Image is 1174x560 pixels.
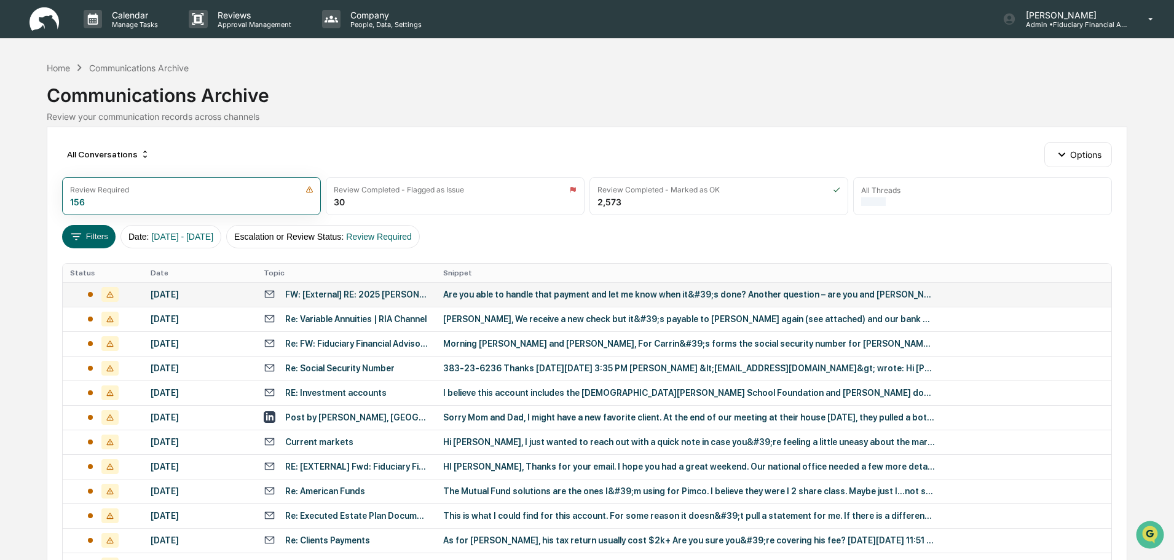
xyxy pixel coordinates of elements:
input: Clear [32,56,203,69]
div: Re: FW: Fiduciary Financial Advisors l Adding Viewing Only Authorization [285,339,428,349]
div: Morning [PERSON_NAME] and [PERSON_NAME], For Carrin&#39;s forms the social security number for [P... [443,339,935,349]
th: Status [63,264,143,282]
div: [DATE] [151,412,249,422]
button: Start new chat [209,98,224,112]
img: logo [30,7,59,31]
img: icon [569,186,577,194]
p: Reviews [208,10,297,20]
div: [DATE] [151,486,249,496]
span: Review Required [346,232,412,242]
div: [DATE] [151,290,249,299]
p: Calendar [102,10,164,20]
img: 1746055101610-c473b297-6a78-478c-a979-82029cc54cd1 [12,94,34,116]
div: [DATE] [151,535,249,545]
div: [DATE] [151,363,249,373]
div: Are you able to handle that payment and let me know when it&#39;s done? Another question – are yo... [443,290,935,299]
div: [DATE] [151,339,249,349]
div: Home [47,63,70,73]
th: Snippet [436,264,1111,282]
div: Current markets [285,437,353,447]
div: Sorry Mom and Dad, I might have a new favorite client. At the end of our meeting at their house [... [443,412,935,422]
div: Start new chat [42,94,202,106]
div: Post by [PERSON_NAME], [GEOGRAPHIC_DATA] [285,412,428,422]
a: 🗄️Attestations [84,150,157,172]
div: Re: Social Security Number [285,363,395,373]
div: All Conversations [62,144,155,164]
div: Re: Clients Payments [285,535,370,545]
div: [DATE] [151,388,249,398]
div: [DATE] [151,314,249,324]
div: HI [PERSON_NAME], Thanks for your email. I hope you had a great weekend. Our national office need... [443,462,935,471]
p: Manage Tasks [102,20,164,29]
div: All Threads [861,186,900,195]
div: I believe this account includes the [DEMOGRAPHIC_DATA][PERSON_NAME] School Foundation and [PERSON... [443,388,935,398]
img: icon [833,186,840,194]
div: Review Required [70,185,129,194]
div: 383-23-6236 Thanks [DATE][DATE] 3:35 PM [PERSON_NAME] &lt;[EMAIL_ADDRESS][DOMAIN_NAME]&gt; wrote:... [443,363,935,373]
p: Approval Management [208,20,297,29]
a: 🔎Data Lookup [7,173,82,195]
div: 🖐️ [12,156,22,166]
div: Review Completed - Marked as OK [597,185,720,194]
iframe: Open customer support [1135,519,1168,553]
div: We're available if you need us! [42,106,156,116]
div: 2,573 [597,197,621,207]
p: [PERSON_NAME] [1016,10,1130,20]
div: Re: Variable Annuities | RIA Channel [285,314,427,324]
span: [DATE] - [DATE] [151,232,213,242]
div: [PERSON_NAME], We receive a new check but it&#39;s payable to [PERSON_NAME] again (see attached) ... [443,314,935,324]
span: Preclearance [25,155,79,167]
a: 🖐️Preclearance [7,150,84,172]
div: Communications Archive [47,74,1127,106]
button: Date:[DATE] - [DATE] [120,225,221,248]
span: Data Lookup [25,178,77,191]
div: Communications Archive [89,63,189,73]
p: People, Data, Settings [341,20,428,29]
span: Attestations [101,155,152,167]
div: Review Completed - Flagged as Issue [334,185,464,194]
div: 🔎 [12,179,22,189]
p: Admin • Fiduciary Financial Advisors [1016,20,1130,29]
div: The Mutual Fund solutions are the ones I&#39;m using for Pimco. I believe they were I 2 share cla... [443,486,935,496]
div: This is what I could find for this account. For some reason it doesn&#39;t pull a statement for m... [443,511,935,521]
div: [DATE] [151,511,249,521]
div: RE: [EXTERNAL] Fwd: Fiduciary Financial Advisors [285,462,428,471]
div: 156 [70,197,85,207]
button: Filters [62,225,116,248]
div: [DATE] [151,462,249,471]
a: Powered byPylon [87,208,149,218]
div: Review your communication records across channels [47,111,1127,122]
div: 30 [334,197,345,207]
button: Options [1044,142,1111,167]
div: Re: Executed Estate Plan Documents [285,511,428,521]
span: Pylon [122,208,149,218]
div: Hi [PERSON_NAME], I just wanted to reach out with a quick note in case you&#39;re feeling a littl... [443,437,935,447]
button: Escalation or Review Status:Review Required [226,225,420,248]
th: Topic [256,264,436,282]
div: As for [PERSON_NAME], his tax return usually cost $2k+ Are you sure you&#39;re covering his fee? ... [443,535,935,545]
p: How can we help? [12,26,224,45]
div: RE: Investment accounts [285,388,387,398]
div: 🗄️ [89,156,99,166]
img: icon [305,186,313,194]
div: Re: American Funds [285,486,365,496]
th: Date [143,264,256,282]
div: [DATE] [151,437,249,447]
p: Company [341,10,428,20]
div: FW: [External] RE: 2025 [PERSON_NAME] Golf Tournament Scholarship funds [285,290,428,299]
